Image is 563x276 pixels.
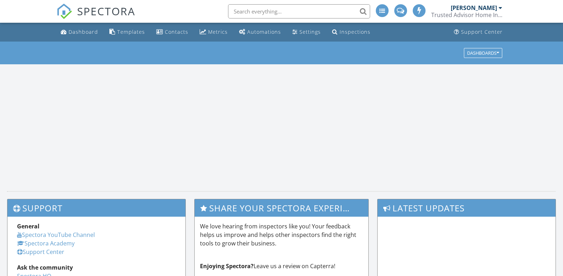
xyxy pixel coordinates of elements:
a: Templates [107,26,148,39]
div: Trusted Advisor Home Inspections [431,11,502,18]
img: The Best Home Inspection Software - Spectora [56,4,72,19]
strong: Enjoying Spectora? [200,262,254,270]
div: Metrics [208,28,228,35]
input: Search everything... [228,4,370,18]
div: Contacts [165,28,188,35]
a: Settings [289,26,324,39]
div: Settings [299,28,321,35]
a: Metrics [197,26,231,39]
p: Leave us a review on Capterra! [200,262,363,270]
h3: Latest Updates [378,199,556,217]
a: Spectora YouTube Channel [17,231,95,239]
strong: General [17,222,39,230]
div: Ask the community [17,263,176,272]
a: Dashboard [58,26,101,39]
button: Dashboards [464,48,502,58]
span: SPECTORA [77,4,135,18]
h3: Support [7,199,185,217]
a: Support Center [17,248,64,256]
a: Spectora Academy [17,239,75,247]
p: We love hearing from inspectors like you! Your feedback helps us improve and helps other inspecto... [200,222,363,248]
div: Templates [117,28,145,35]
a: SPECTORA [56,10,135,25]
div: Automations [247,28,281,35]
div: Inspections [340,28,370,35]
a: Automations (Advanced) [236,26,284,39]
div: [PERSON_NAME] [451,4,497,11]
h3: Share Your Spectora Experience [195,199,368,217]
a: Inspections [329,26,373,39]
div: Support Center [461,28,503,35]
div: Dashboards [467,50,499,55]
div: Dashboard [69,28,98,35]
a: Contacts [153,26,191,39]
a: Support Center [451,26,505,39]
